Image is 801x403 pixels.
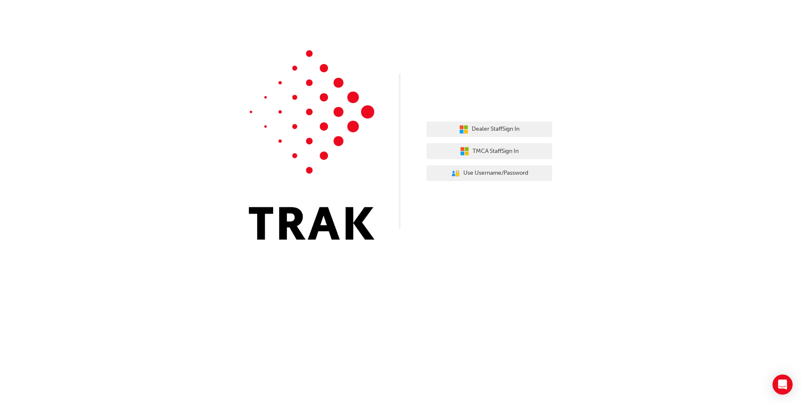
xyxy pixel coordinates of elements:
img: Trak [249,50,375,240]
button: Dealer StaffSign In [426,121,552,137]
span: Use Username/Password [463,168,528,178]
span: Dealer Staff Sign In [472,124,519,134]
div: Open Intercom Messenger [773,375,793,395]
button: Use Username/Password [426,165,552,181]
span: TMCA Staff Sign In [473,147,519,156]
button: TMCA StaffSign In [426,143,552,159]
